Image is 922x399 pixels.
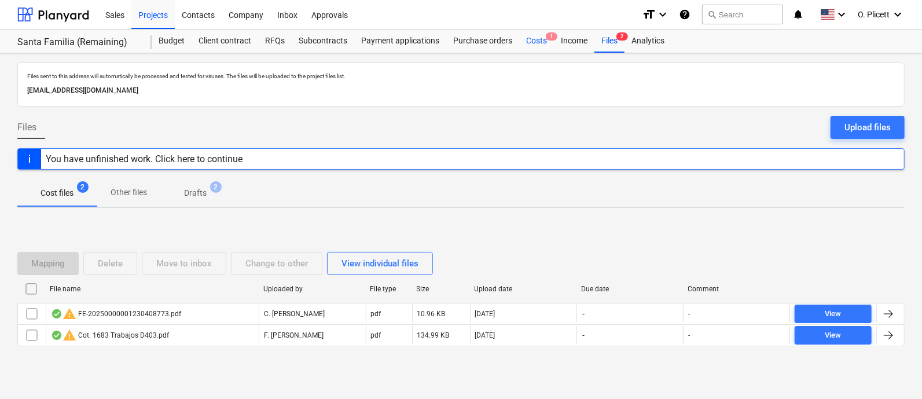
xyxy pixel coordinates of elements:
[825,329,842,342] div: View
[46,153,243,164] div: You have unfinished work. Click here to continue
[417,331,450,339] div: 134.99 KB
[688,285,786,293] div: Comment
[795,326,872,345] button: View
[446,30,519,53] a: Purchase orders
[51,307,181,321] div: FE-20250000001230408773.pdf
[111,186,147,199] p: Other files
[891,8,905,21] i: keyboard_arrow_down
[264,309,325,319] p: C. [PERSON_NAME]
[688,310,690,318] div: -
[582,309,586,319] span: -
[702,5,783,24] button: Search
[263,285,361,293] div: Uploaded by
[792,8,804,21] i: notifications
[51,309,63,319] div: OCR finished
[858,10,890,19] span: O. Plicett
[258,30,292,53] a: RFQs
[475,285,572,293] div: Upload date
[210,181,222,193] span: 2
[417,310,446,318] div: 10.96 KB
[370,285,407,293] div: File type
[519,30,554,53] a: Costs1
[354,30,446,53] a: Payment applications
[825,308,842,321] div: View
[417,285,465,293] div: Size
[341,256,418,271] div: View individual files
[864,343,922,399] iframe: Chat Widget
[594,30,625,53] a: Files2
[51,328,169,342] div: Cot. 1683 Trabajos D403.pdf
[51,331,63,340] div: OCR finished
[63,307,76,321] span: warning
[17,120,36,134] span: Files
[831,116,905,139] button: Upload files
[835,8,848,21] i: keyboard_arrow_down
[795,305,872,323] button: View
[77,181,89,193] span: 2
[594,30,625,53] div: Files
[554,30,594,53] a: Income
[688,331,690,339] div: -
[41,187,74,199] p: Cost files
[475,331,495,339] div: [DATE]
[864,343,922,399] div: Widget de chat
[582,331,586,341] span: -
[27,72,895,80] p: Files sent to this address will automatically be processed and tested for viruses. The files will...
[27,85,895,97] p: [EMAIL_ADDRESS][DOMAIN_NAME]
[475,310,495,318] div: [DATE]
[616,32,628,41] span: 2
[546,32,557,41] span: 1
[371,310,381,318] div: pdf
[679,8,690,21] i: Knowledge base
[581,285,679,293] div: Due date
[50,285,254,293] div: File name
[844,120,891,135] div: Upload files
[292,30,354,53] a: Subcontracts
[63,328,76,342] span: warning
[17,36,138,49] div: Santa Familia (Remaining)
[642,8,656,21] i: format_size
[192,30,258,53] a: Client contract
[327,252,433,275] button: View individual files
[625,30,671,53] a: Analytics
[656,8,670,21] i: keyboard_arrow_down
[184,187,207,199] p: Drafts
[264,331,324,341] p: F. [PERSON_NAME]
[152,30,192,53] a: Budget
[371,331,381,339] div: pdf
[519,30,554,53] div: Costs
[707,10,717,19] span: search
